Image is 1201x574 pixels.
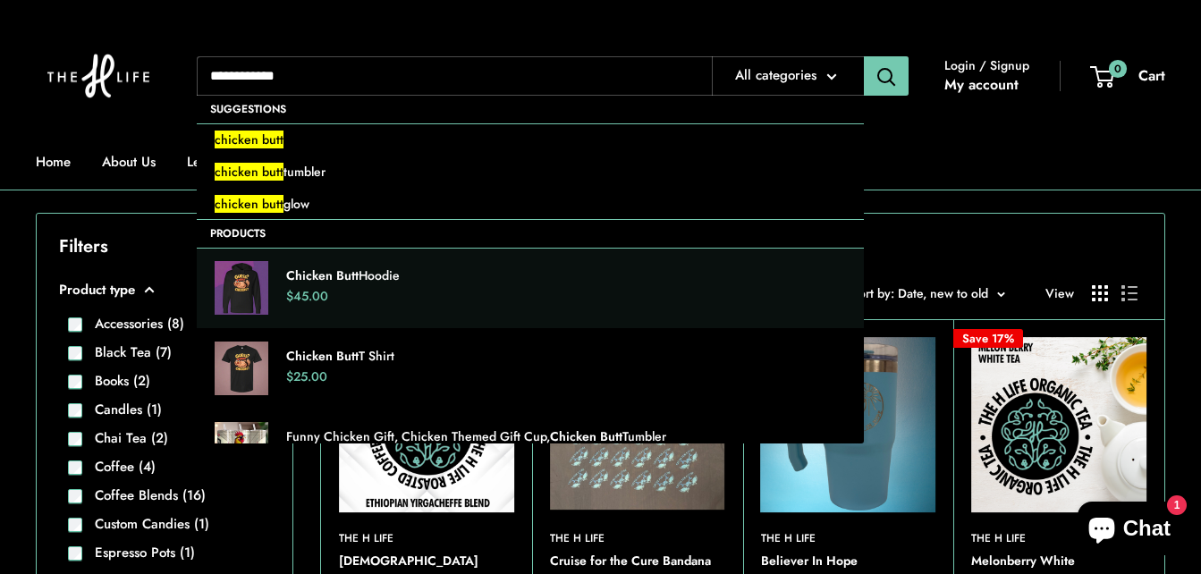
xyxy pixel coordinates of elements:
[197,188,864,220] a: chicken buttglow
[953,329,1023,348] span: Save 17%
[286,287,328,305] span: $45.00
[286,347,359,365] strong: Chicken Butt
[1121,285,1138,301] button: Display products as list
[215,341,268,394] img: Chicken Butt T Shirt
[215,421,268,475] img: Funny Chicken Gift, Chicken Themed Gift Cup, Chicken Butt Tumbler
[286,428,846,446] p: Funny Chicken Gift, Chicken Themed Gift Cup, Tumbler
[864,56,909,96] button: Search
[197,156,864,188] a: chicken butttumbler
[59,277,270,302] button: Product type
[82,457,156,477] label: Coffee (4)
[1092,63,1165,89] a: 0 Cart
[1109,59,1127,77] span: 0
[971,552,1146,571] a: Melonberry White
[82,543,195,563] label: Espresso Pots (1)
[215,195,283,213] mark: chicken butt
[215,130,283,148] mark: chicken butt
[215,163,283,181] mark: chicken butt
[971,337,1146,512] a: Melonberry WhiteMelonberry White
[286,267,846,285] p: Hoodie
[215,260,268,314] img: Chicken Butt Hoodie
[283,163,326,181] span: tumbler
[82,400,162,420] label: Candles (1)
[187,149,300,174] a: Leave A Legacy
[550,552,725,571] a: Cruise for the Cure Bandana
[550,530,725,547] a: The H Life
[102,149,156,174] a: About Us
[283,195,309,213] span: glow
[197,122,864,155] a: chicken butt
[851,284,988,302] span: Sort by: Date, new to old
[36,18,161,134] img: The H Life
[971,337,1146,512] img: Melonberry White
[197,408,864,488] a: Funny Chicken Gift, Chicken Themed Gift Cup, Chicken Butt Tumbler Funny Chicken Gift, Chicken The...
[59,230,270,263] p: Filters
[82,371,150,392] label: Books (2)
[1138,65,1165,86] span: Cart
[286,348,846,366] p: T Shirt
[197,220,864,247] p: Products
[944,54,1029,77] span: Login / Signup
[197,56,712,96] input: Search...
[286,266,359,284] strong: Chicken Butt
[1092,285,1108,301] button: Display products as grid
[82,428,168,449] label: Chai Tea (2)
[339,530,514,547] a: The H Life
[82,485,206,506] label: Coffee Blends (16)
[197,327,864,408] a: Chicken Butt T Shirt Chicken ButtT Shirt $25.00
[971,530,1146,547] a: The H Life
[286,367,327,385] span: $25.00
[197,247,864,327] a: Chicken Butt Hoodie Chicken ButtHoodie $45.00
[82,514,209,535] label: Custom Candies (1)
[36,149,71,174] a: Home
[82,314,184,334] label: Accessories (8)
[82,342,172,363] label: Black Tea (7)
[851,282,1005,305] button: Sort by: Date, new to old
[1045,282,1074,305] span: View
[550,427,622,445] strong: Chicken Butt
[197,96,864,122] p: Suggestions
[761,530,936,547] a: The H Life
[944,72,1019,98] a: My account
[1072,502,1187,560] inbox-online-store-chat: Shopify online store chat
